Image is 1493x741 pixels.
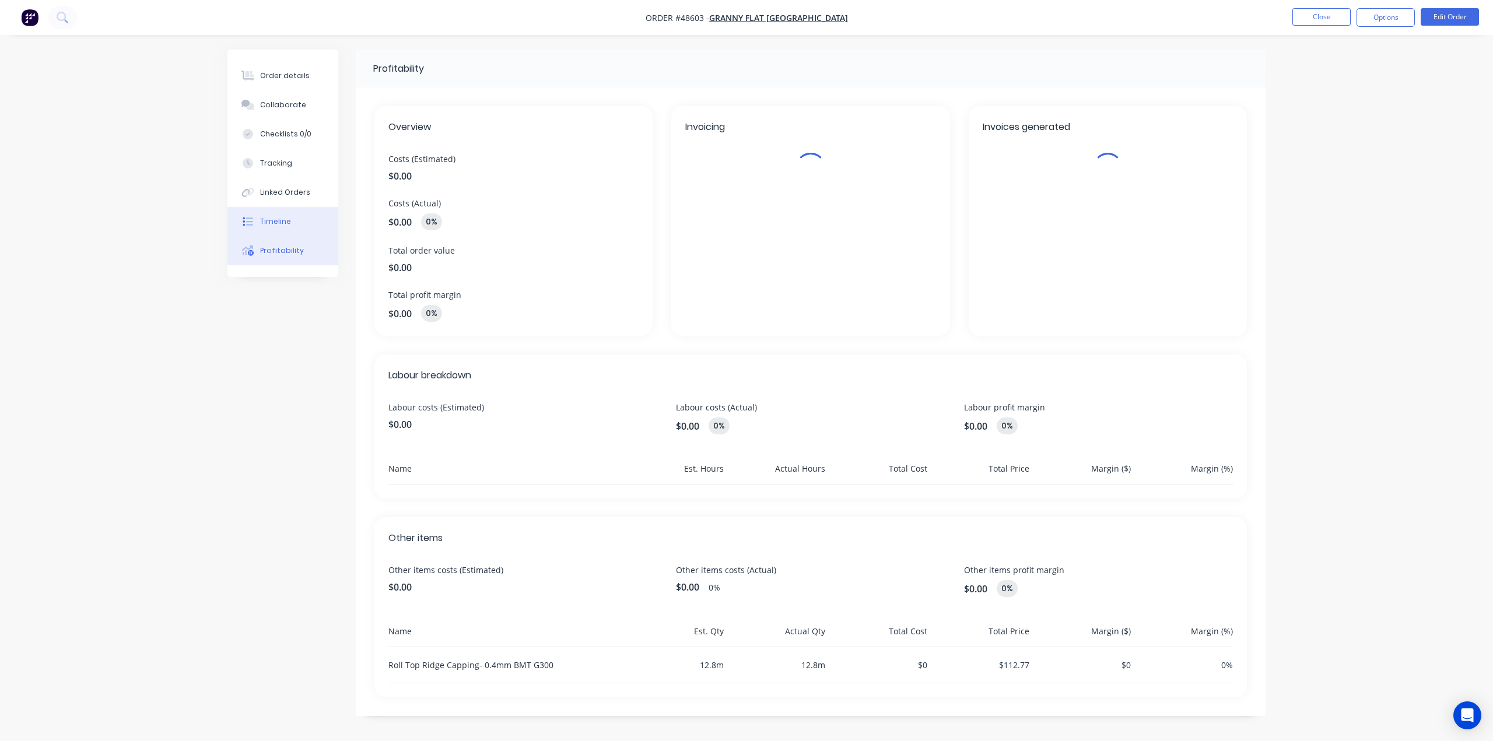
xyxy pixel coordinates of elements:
[388,647,622,683] div: Roll Top Ridge Capping- 0.4mm BMT G300
[260,129,311,139] div: Checklists 0/0
[964,564,1233,576] span: Other items profit margin
[260,216,291,227] div: Timeline
[388,261,639,275] span: $0.00
[421,213,442,230] div: 0%
[388,417,657,431] span: $0.00
[983,120,1233,134] span: Invoices generated
[260,71,310,81] div: Order details
[728,625,826,647] div: Actual Qty
[1292,8,1351,26] button: Close
[388,580,657,594] span: $0.00
[1357,8,1415,27] button: Options
[1034,625,1131,647] div: Margin ($)
[964,582,987,596] span: $0.00
[388,244,639,257] span: Total order value
[676,419,699,433] span: $0.00
[388,215,412,229] span: $0.00
[260,100,306,110] div: Collaborate
[626,625,724,647] div: Est. Qty
[388,120,639,134] span: Overview
[646,12,709,23] span: Order #48603 -
[388,153,639,165] span: Costs (Estimated)
[21,9,38,26] img: Factory
[1135,647,1233,683] div: 0%
[1034,647,1131,683] div: $0
[964,401,1233,413] span: Labour profit margin
[227,236,338,265] button: Profitability
[1034,462,1131,484] div: Margin ($)
[227,207,338,236] button: Timeline
[388,462,622,484] div: Name
[227,149,338,178] button: Tracking
[227,90,338,120] button: Collaborate
[964,419,987,433] span: $0.00
[227,61,338,90] button: Order details
[388,401,657,413] span: Labour costs (Estimated)
[830,462,927,484] div: Total Cost
[373,62,424,76] div: Profitability
[676,564,945,576] span: Other items costs (Actual)
[830,625,927,647] div: Total Cost
[728,647,826,683] div: 12.8 m
[709,417,730,434] div: 0%
[388,368,1233,382] span: Labour breakdown
[388,625,622,647] div: Name
[388,289,639,301] span: Total profit margin
[1135,625,1233,647] div: Margin (%)
[388,564,657,576] span: Other items costs (Estimated)
[1135,462,1233,484] div: Margin (%)
[388,307,412,321] span: $0.00
[421,305,442,322] div: 0%
[676,401,945,413] span: Labour costs (Actual)
[260,245,304,256] div: Profitability
[728,462,826,484] div: Actual Hours
[388,197,639,209] span: Costs (Actual)
[709,581,720,593] div: 0%
[260,158,292,168] div: Tracking
[997,580,1018,597] div: 0%
[997,417,1018,434] div: 0%
[1421,8,1479,26] button: Edit Order
[1453,701,1481,729] div: Open Intercom Messenger
[227,120,338,149] button: Checklists 0/0
[932,462,1029,484] div: Total Price
[676,580,699,594] span: $0.00
[626,647,724,683] div: 12.8 m
[932,647,1029,683] div: $112.77
[260,187,310,198] div: Linked Orders
[685,120,935,134] span: Invoicing
[388,531,1233,545] span: Other items
[626,462,724,484] div: Est. Hours
[388,169,639,183] span: $0.00
[227,178,338,207] button: Linked Orders
[709,12,848,23] a: Granny Flat [GEOGRAPHIC_DATA]
[932,625,1029,647] div: Total Price
[830,647,927,683] div: $0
